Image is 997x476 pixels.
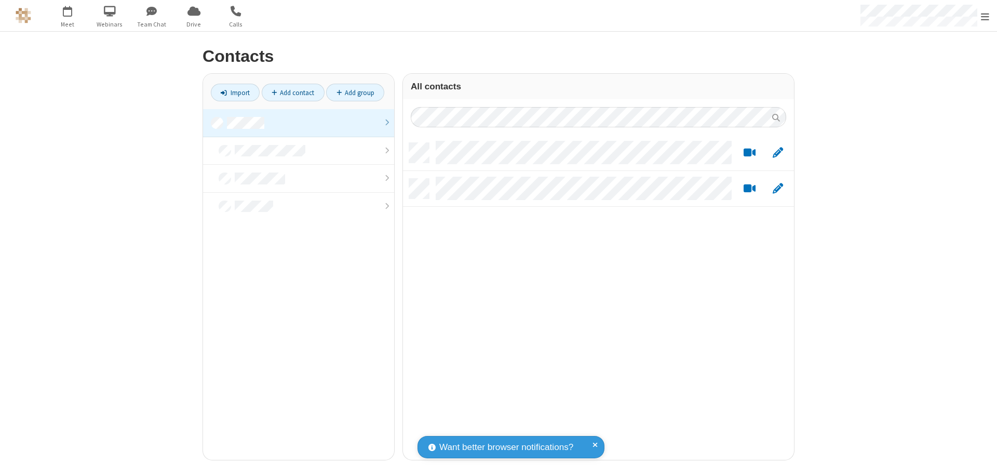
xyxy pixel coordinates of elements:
button: Start a video meeting [739,182,760,195]
h3: All contacts [411,82,786,91]
img: QA Selenium DO NOT DELETE OR CHANGE [16,8,31,23]
span: Calls [217,20,255,29]
div: grid [403,135,794,460]
span: Team Chat [132,20,171,29]
a: Add contact [262,84,325,101]
span: Meet [48,20,87,29]
h2: Contacts [203,47,794,65]
a: Add group [326,84,384,101]
span: Drive [174,20,213,29]
a: Import [211,84,260,101]
span: Want better browser notifications? [439,441,573,454]
button: Start a video meeting [739,147,760,160]
span: Webinars [90,20,129,29]
button: Edit [767,147,788,160]
button: Edit [767,182,788,195]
